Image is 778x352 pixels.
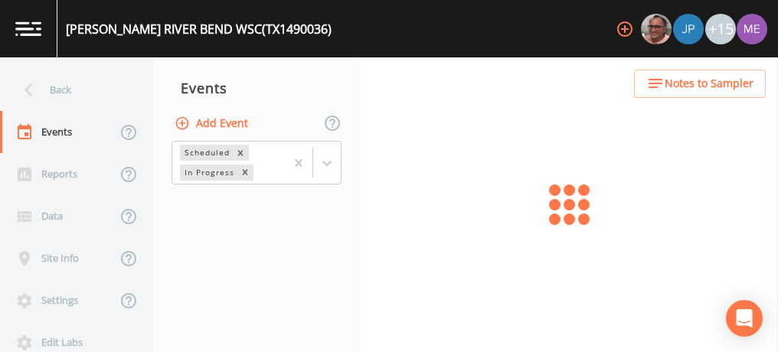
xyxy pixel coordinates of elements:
[66,20,332,38] div: [PERSON_NAME] RIVER BEND WSC (TX1490036)
[153,69,360,107] div: Events
[705,14,736,44] div: +15
[172,109,254,138] button: Add Event
[665,74,753,93] span: Notes to Sampler
[180,165,237,181] div: In Progress
[634,70,766,98] button: Notes to Sampler
[15,21,41,36] img: logo
[737,14,767,44] img: d4d65db7c401dd99d63b7ad86343d265
[672,14,704,44] div: Joshua gere Paul
[641,14,672,44] img: e2d790fa78825a4bb76dcb6ab311d44c
[237,165,253,181] div: Remove In Progress
[673,14,704,44] img: 41241ef155101aa6d92a04480b0d0000
[726,300,763,337] div: Open Intercom Messenger
[640,14,672,44] div: Mike Franklin
[232,145,249,161] div: Remove Scheduled
[180,145,232,161] div: Scheduled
